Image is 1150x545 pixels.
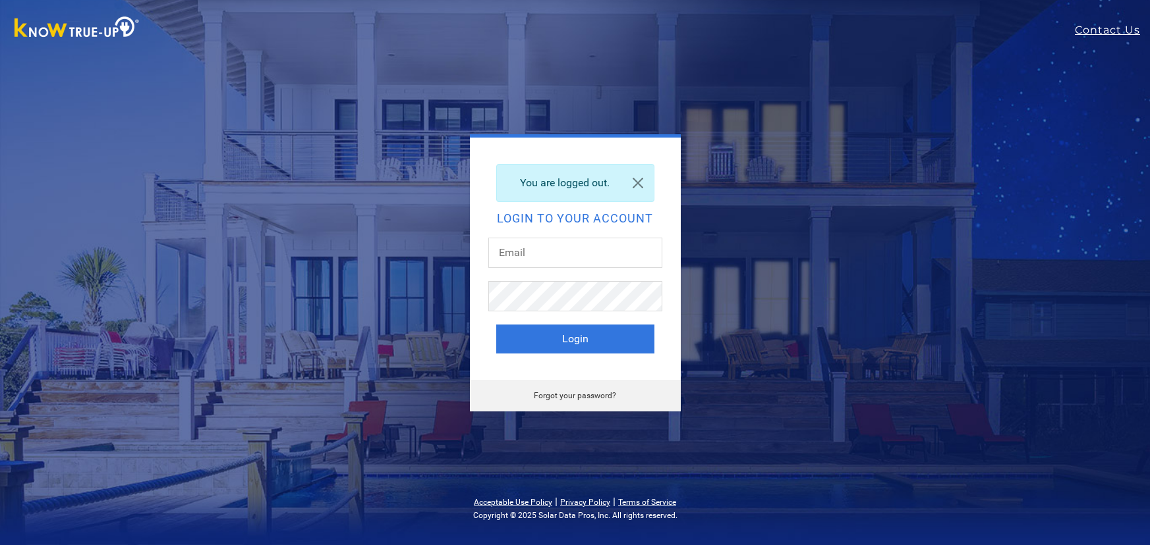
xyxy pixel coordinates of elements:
span: | [613,495,616,507]
h2: Login to your account [496,213,654,224]
a: Forgot your password? [534,391,616,400]
button: Login [496,324,654,353]
img: Know True-Up [8,14,146,43]
span: | [555,495,558,507]
a: Acceptable Use Policy [474,498,552,507]
a: Terms of Service [618,498,676,507]
a: Contact Us [1075,22,1150,38]
div: You are logged out. [496,164,654,202]
input: Email [488,238,662,268]
a: Privacy Policy [560,498,610,507]
a: Close [622,165,654,201]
